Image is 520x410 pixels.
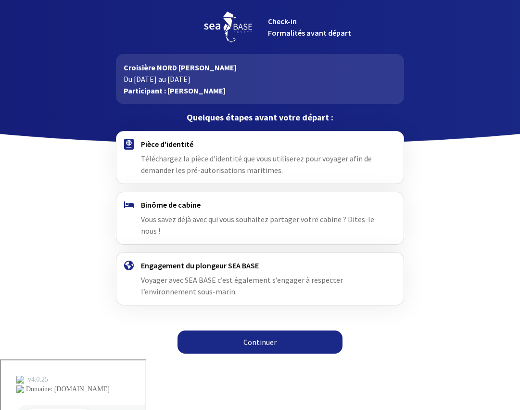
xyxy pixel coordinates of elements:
p: Du [DATE] au [DATE] [124,73,396,85]
a: Continuer [178,331,342,354]
h4: Pièce d'identité [141,139,379,149]
p: Participant : [PERSON_NAME] [124,85,396,96]
img: engagement.svg [124,261,134,270]
img: tab_domain_overview_orange.svg [39,56,47,64]
p: Croisière NORD [PERSON_NAME] [124,62,396,73]
img: binome.svg [124,201,134,208]
img: website_grey.svg [15,25,23,33]
span: Téléchargez la pièce d'identité que vous utiliserez pour voyager afin de demander les pré-autoris... [141,154,372,175]
img: logo_orange.svg [15,15,23,23]
img: passport.svg [124,139,134,150]
img: logo_seabase.svg [204,12,252,42]
div: v 4.0.25 [27,15,47,23]
span: Check-in Formalités avant départ [268,16,351,38]
h4: Engagement du plongeur SEA BASE [141,261,379,270]
div: Domaine: [DOMAIN_NAME] [25,25,109,33]
img: tab_keywords_by_traffic_grey.svg [109,56,117,64]
h4: Binôme de cabine [141,200,379,210]
div: Domaine [50,57,74,63]
div: Mots-clés [120,57,147,63]
span: Voyager avec SEA BASE c’est également s’engager à respecter l’environnement sous-marin. [141,275,343,296]
span: Vous savez déjà avec qui vous souhaitez partager votre cabine ? Dites-le nous ! [141,214,374,236]
p: Quelques étapes avant votre départ : [116,112,404,123]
